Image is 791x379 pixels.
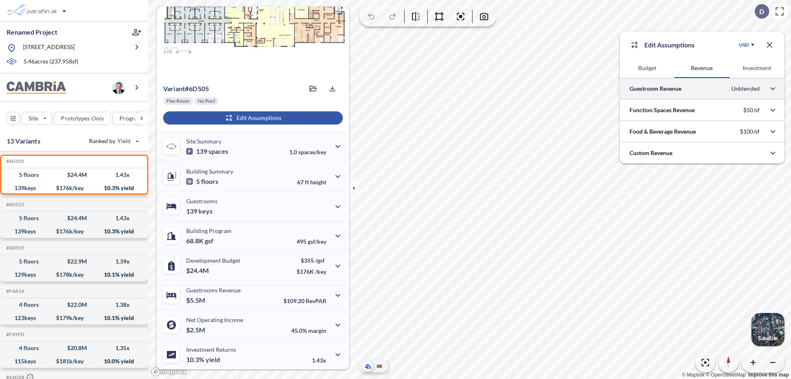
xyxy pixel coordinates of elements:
p: 495 [297,238,326,245]
p: Site [28,114,38,122]
a: Improve this map [748,372,789,378]
button: Prototypes Only [54,112,111,125]
p: Net Operating Income [186,316,243,323]
button: Investment [730,58,784,78]
p: Food & Beverage Revenue [630,127,696,136]
span: gsf/key [308,238,326,245]
p: Building Summary [186,168,233,175]
p: $109.20 [283,297,326,304]
p: Program [119,114,143,122]
p: Investment Returns [186,346,236,353]
p: 139 [186,147,228,155]
button: Switcher ImageSatellite [751,313,784,346]
span: height [310,179,326,186]
p: $5.5M [186,296,206,304]
p: $100/sf [740,128,760,135]
p: 1.43x [312,357,326,364]
p: 67 [297,179,326,186]
p: Flex Room [166,98,190,104]
button: Ranked by Yield [82,134,144,148]
span: ft [305,179,309,186]
p: $2.5M [186,326,206,334]
p: # 6d505 [163,85,209,93]
p: $50/sf [743,106,760,114]
p: Site Summary [186,138,221,145]
p: Satellite [758,335,778,341]
button: Revenue [674,58,729,78]
h5: Click to copy the code [5,202,24,207]
span: keys [199,207,213,215]
p: Building Program [186,227,232,234]
p: $355 [297,257,326,264]
p: 13 Variants [7,136,40,146]
img: user logo [112,81,125,94]
span: spaces [208,147,228,155]
h5: Click to copy the code [5,288,24,294]
span: /key [315,268,326,275]
span: Variant [163,85,185,92]
a: Mapbox [682,372,704,378]
p: Development Budget [186,257,240,264]
img: BrandImage [7,81,66,94]
span: spaces/key [298,148,326,155]
p: $24.4M [186,266,210,275]
button: Site Plan [374,361,384,371]
p: Renamed Project [7,28,57,37]
button: Program [112,112,157,125]
a: OpenStreetMap [706,372,746,378]
button: Aerial View [363,361,373,371]
img: Switcher Image [751,313,784,346]
p: D [759,8,764,15]
h5: Click to copy the code [5,245,24,251]
h5: Click to copy the code [5,332,24,337]
button: Site [21,112,52,125]
p: 1.0 [289,148,326,155]
button: Edit Assumptions [163,111,343,125]
span: floors [201,177,218,186]
span: Yield [117,137,131,145]
span: RevPAR [306,297,326,304]
p: No Pool [198,98,215,104]
p: Function Spaces Revenue [630,106,695,114]
p: Prototypes Only [61,114,104,122]
span: yield [206,355,220,364]
div: USD [739,42,749,48]
span: /gsf [315,257,325,264]
button: Budget [620,58,674,78]
p: $176K [297,268,326,275]
p: [STREET_ADDRESS] [23,43,75,53]
p: 68.8K [186,237,213,245]
p: 139 [186,207,213,215]
span: margin [308,327,326,334]
p: 5.46 acres ( 237,958 sf) [23,57,78,66]
p: Guestrooms Revenue [186,287,241,294]
h5: Click to copy the code [5,158,24,164]
p: Edit Assumptions [644,40,695,50]
p: 45.0% [291,327,326,334]
p: Guestrooms [186,198,218,205]
p: 10.3% [186,355,220,364]
a: Mapbox homepage [151,367,187,377]
p: Custom Revenue [630,149,672,157]
p: 5 [186,177,218,186]
span: gsf [205,237,213,245]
